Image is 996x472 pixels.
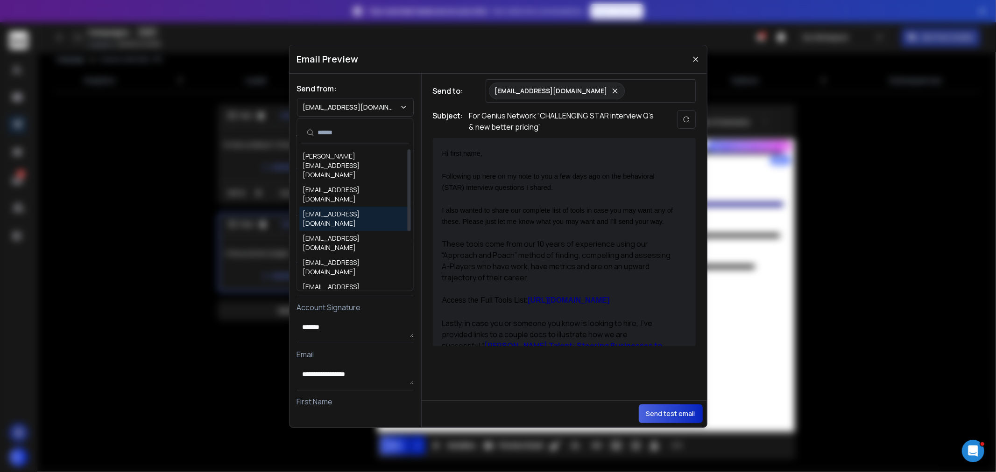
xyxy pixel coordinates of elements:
[528,296,609,304] a: [URL][DOMAIN_NAME]
[297,349,414,360] p: Email
[442,318,654,351] span: Lastly, in case you or someone you know is looking to hire, I’ve provided links to a couple docs ...
[303,185,408,204] div: [EMAIL_ADDRESS][DOMAIN_NAME]
[442,340,664,362] a: [PERSON_NAME] Talent: Steering Businesses to People Who Drive Growth
[303,103,400,112] p: [EMAIL_ADDRESS][DOMAIN_NAME]
[297,302,414,313] p: Account Signature
[442,296,528,304] span: Access the Full Tools List:
[469,110,656,132] p: For Genius Network “CHALLENGING STAR interview Q’s & new better pricing”
[303,258,408,277] div: [EMAIL_ADDRESS][DOMAIN_NAME]
[297,396,414,407] p: First Name
[303,234,408,252] div: [EMAIL_ADDRESS][DOMAIN_NAME]
[297,83,414,94] h1: Send from:
[297,53,359,66] h1: Email Preview
[442,239,672,283] span: These tools come from our 10 years of experience using our “Approach and Poach” method of finding...
[639,404,703,423] button: Send test email
[303,282,408,301] div: [EMAIL_ADDRESS][DOMAIN_NAME]
[303,152,408,180] div: [PERSON_NAME][EMAIL_ADDRESS][DOMAIN_NAME]
[962,440,984,462] iframe: Intercom live chat
[442,150,482,157] span: Hi first name,
[442,207,675,225] span: I also wanted to share our complete list of tools in case you may want any of these. Please just ...
[495,86,607,96] p: [EMAIL_ADDRESS][DOMAIN_NAME]
[433,110,464,132] h1: Subject:
[433,85,470,97] h1: Send to:
[442,173,657,191] span: Following up here on my note to you a few days ago on the behavioral (STAR) interview questions I...
[303,209,408,228] div: [EMAIL_ADDRESS][DOMAIN_NAME]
